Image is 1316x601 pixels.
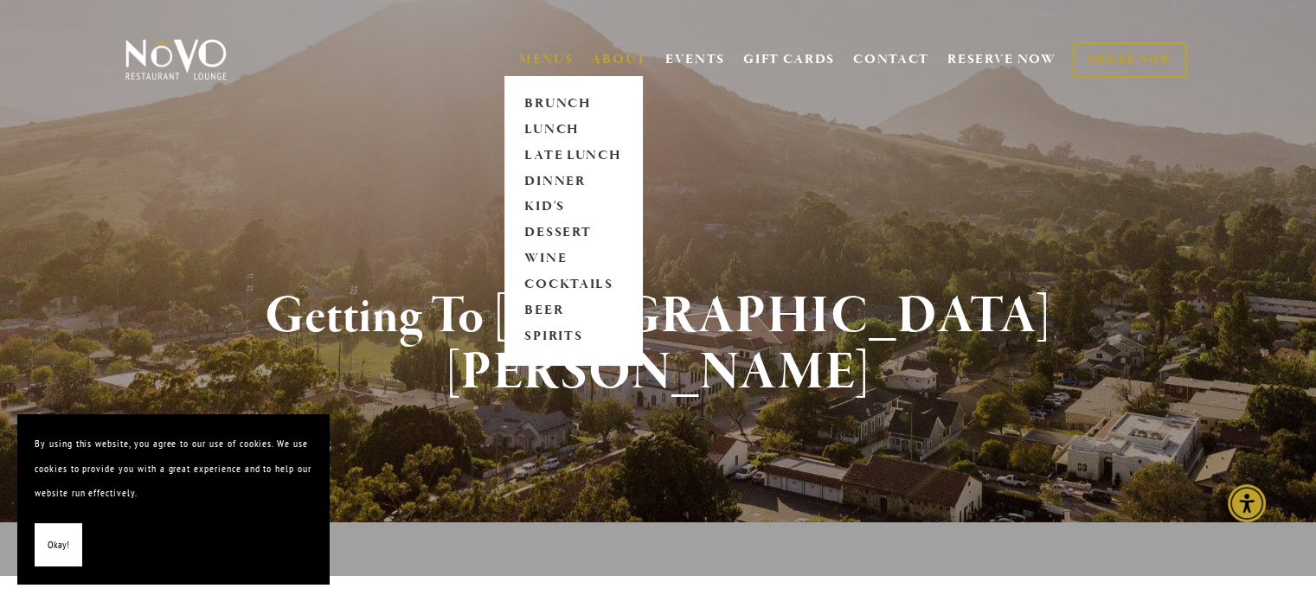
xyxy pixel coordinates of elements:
div: Accessibility Menu [1228,484,1266,522]
a: MENUS [519,51,574,68]
a: KID'S [519,195,627,221]
p: By using this website, you agree to our use of cookies. We use cookies to provide you with a grea... [35,432,311,506]
img: Novo Restaurant &amp; Lounge [122,38,230,81]
button: Okay! [35,523,82,567]
a: BRUNCH [519,91,627,117]
h1: Getting To [GEOGRAPHIC_DATA][PERSON_NAME] [154,289,1163,401]
a: SPIRITS [519,324,627,350]
span: Okay! [48,533,69,558]
a: GIFT CARDS [743,43,835,76]
a: WINE [519,246,627,272]
a: COCKTAILS [519,272,627,298]
a: DESSERT [519,221,627,246]
a: ABOUT [591,51,647,68]
a: EVENTS [665,51,725,68]
a: CONTACT [853,43,929,76]
a: LATE LUNCH [519,143,627,169]
section: Cookie banner [17,414,329,584]
a: ORDER NOW [1073,42,1186,78]
a: RESERVE NOW [947,43,1056,76]
a: DINNER [519,169,627,195]
a: BEER [519,298,627,324]
a: LUNCH [519,117,627,143]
